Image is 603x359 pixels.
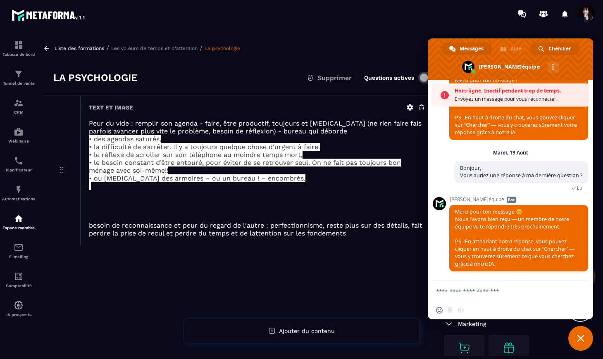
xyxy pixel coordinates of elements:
[455,95,585,103] span: Envoyez un message pour vous reconnecter.
[2,92,35,121] a: formationformationCRM
[2,121,35,150] a: automationsautomationsWebinaire
[317,74,352,82] span: Supprimer
[14,185,24,195] img: automations
[53,71,137,84] h3: La psychologie
[14,300,24,310] img: automations
[460,164,582,179] span: Bonjour, Vous auriez une réponse à ma dernière question ?
[14,98,24,108] img: formation
[111,45,198,51] a: Les voleurs de temps et d'attention
[89,104,133,111] h6: Text et image
[14,156,24,166] img: scheduler
[548,43,571,55] span: Chercher
[436,281,568,301] textarea: Entrez votre message...
[14,271,24,281] img: accountant
[458,341,471,354] img: text-image no-wra
[89,151,303,159] span: • le réflexe de scroller sur son téléphone au moindre temps mort,
[577,185,582,191] span: Lu
[364,74,414,81] label: Questions actives
[2,139,35,143] p: Webinaire
[14,40,24,50] img: formation
[14,214,24,223] img: automations
[458,321,486,327] span: Marketing
[2,63,35,92] a: formationformationTunnel de vente
[2,150,35,178] a: schedulerschedulerPlanificateur
[502,341,515,354] img: text-image
[2,254,35,259] p: E-mailing
[2,226,35,230] p: Espace membre
[493,150,528,155] div: Mardi, 19 Août
[205,45,240,51] a: La psychologie
[2,312,35,317] p: IA prospects
[279,328,335,334] span: Ajouter du contenu
[531,43,579,55] a: Chercher
[568,326,593,351] a: Fermer le chat
[2,34,35,63] a: formationformationTableau de bord
[2,81,35,86] p: Tunnel de vente
[507,197,516,203] span: Bot
[2,197,35,201] p: Automatisations
[2,236,35,265] a: emailemailE-mailing
[455,208,574,267] span: Merci pour ton message 😊 Nous l’avons bien reçu — un membre de notre équipe va te répondre très p...
[2,283,35,288] p: Comptabilité
[455,87,585,95] span: Hors-ligne. Inactif pendant trop de temps.
[55,45,104,51] a: Liste des formations
[436,307,443,314] span: Insérer un emoji
[449,197,588,202] span: [PERSON_NAME]équipe
[2,52,35,57] p: Tableau de bord
[14,127,24,137] img: automations
[2,110,35,114] p: CRM
[442,43,492,55] a: Messages
[106,44,109,52] span: /
[444,319,454,329] img: arrow-down
[12,7,86,22] img: logo
[2,168,35,172] p: Planificateur
[2,265,35,294] a: accountantaccountantComptabilité
[14,69,24,79] img: formation
[2,178,35,207] a: automationsautomationsAutomatisations
[89,174,305,182] span: • ou [MEDICAL_DATA] des armoires – ou un bureau ! – encombrés.
[89,221,425,237] p: besoin de reconnaissance et peur du regard de l'autre : perfectionnisme, reste plus sur des détai...
[460,43,484,55] span: Messages
[200,44,203,52] span: /
[89,119,425,135] p: Peur du vide : remplir son agenda - faire, être productif, toujours et [MEDICAL_DATA] (ne rien fa...
[89,159,401,174] span: • le besoin constant d’être entouré, pour éviter de se retrouver seul. On ne fait pas toujours bo...
[89,143,320,151] span: • la difficulté de s’arrêter. Il y a toujours quelque chose d'urgent à faire.
[2,207,35,236] a: automationsautomationsEspace membre
[14,243,24,252] img: email
[89,135,161,143] span: • des agendas saturés,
